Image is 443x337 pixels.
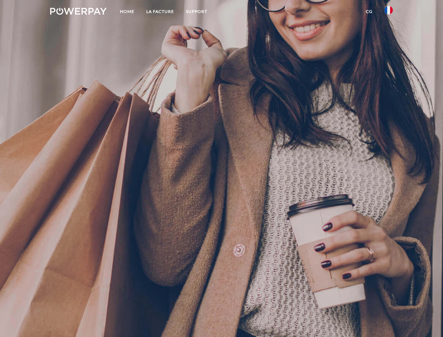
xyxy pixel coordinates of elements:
[140,5,180,18] a: LA FACTURE
[180,5,213,18] a: Support
[360,5,378,18] a: CG
[50,8,107,15] img: logo-powerpay-white.svg
[114,5,140,18] a: Home
[384,6,393,14] img: fr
